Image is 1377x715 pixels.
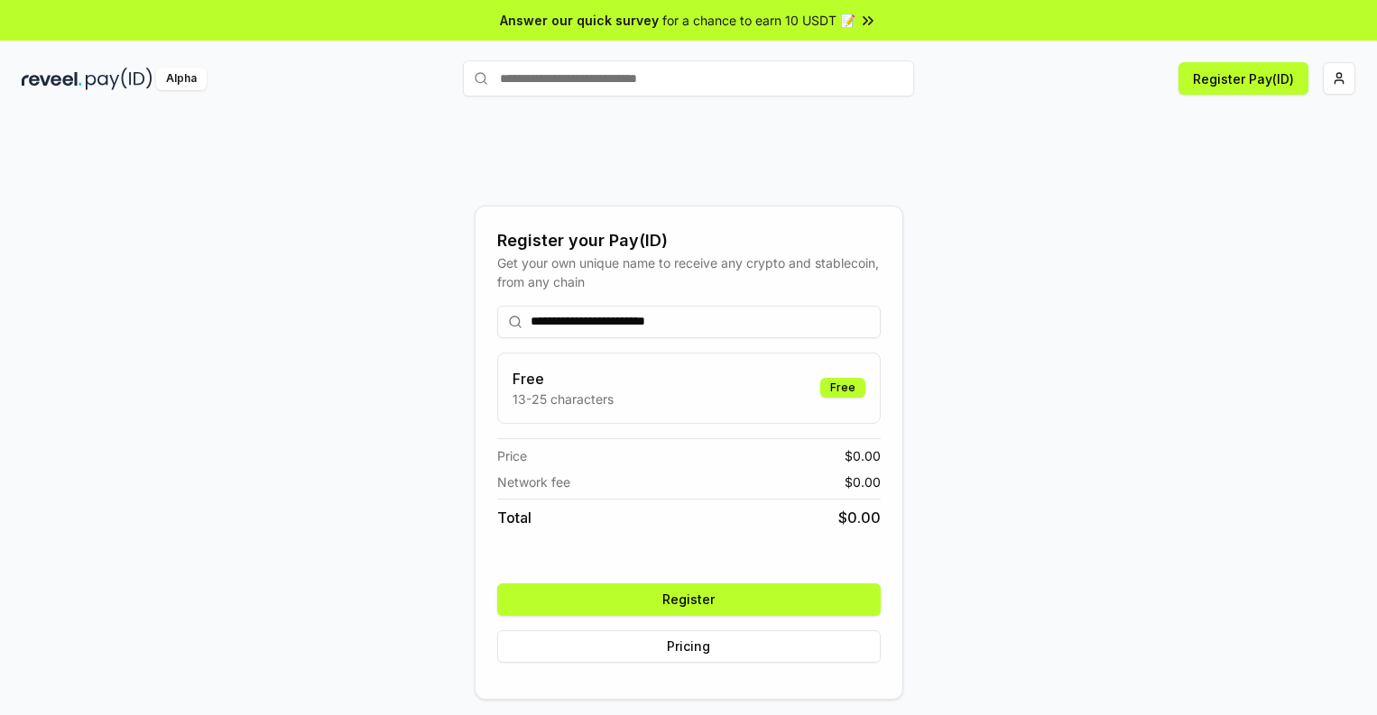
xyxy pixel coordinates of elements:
[497,446,527,465] span: Price
[497,630,881,663] button: Pricing
[22,68,82,90] img: reveel_dark
[497,583,881,616] button: Register
[497,253,881,291] div: Get your own unique name to receive any crypto and stablecoin, from any chain
[838,507,881,528] span: $ 0.00
[845,446,881,465] span: $ 0.00
[845,472,881,491] span: $ 0.00
[497,507,531,528] span: Total
[513,368,614,390] h3: Free
[662,11,855,30] span: for a chance to earn 10 USDT 📝
[1178,62,1308,95] button: Register Pay(ID)
[156,68,207,90] div: Alpha
[497,228,881,253] div: Register your Pay(ID)
[86,68,152,90] img: pay_id
[820,378,865,398] div: Free
[513,390,614,408] p: 13-25 characters
[500,11,659,30] span: Answer our quick survey
[497,472,570,491] span: Network fee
